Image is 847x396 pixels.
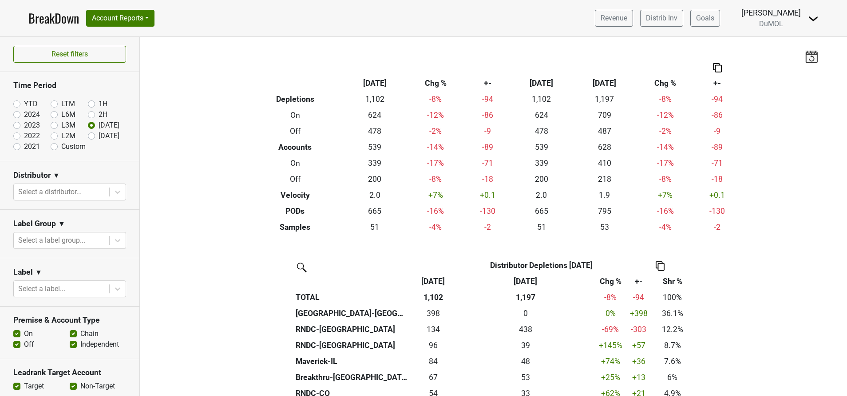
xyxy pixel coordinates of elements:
[465,203,510,219] td: -130
[651,369,694,385] td: 6%
[640,10,683,27] a: Distrib Inv
[410,337,457,353] td: 95.833
[412,308,454,319] div: 398
[99,131,119,141] label: [DATE]
[86,10,154,27] button: Account Reports
[651,289,694,305] td: 100%
[343,107,406,123] td: 624
[573,155,636,171] td: 410
[465,75,510,91] th: +-
[573,107,636,123] td: 709
[594,321,626,337] td: -69 %
[247,123,344,139] th: Off
[604,293,617,302] span: -8%
[594,337,626,353] td: +145 %
[573,187,636,203] td: 1.9
[343,171,406,187] td: 200
[343,91,406,107] td: 1,102
[406,219,465,235] td: -4 %
[294,353,410,369] th: Maverick-IL
[459,340,592,351] div: 39
[636,91,695,107] td: -8 %
[343,123,406,139] td: 478
[695,187,740,203] td: +0.1
[13,368,126,377] h3: Leadrank Target Account
[465,123,510,139] td: -9
[406,203,465,219] td: -16 %
[61,131,75,141] label: L2M
[24,381,44,392] label: Target
[510,123,573,139] td: 478
[412,372,454,383] div: 67
[58,219,65,229] span: ▼
[406,123,465,139] td: -2 %
[510,107,573,123] td: 624
[636,123,695,139] td: -2 %
[247,219,344,235] th: Samples
[629,324,649,335] div: -303
[573,219,636,235] td: 53
[24,141,40,152] label: 2021
[805,50,818,63] img: last_updated_date
[510,139,573,155] td: 539
[406,107,465,123] td: -12 %
[28,9,79,28] a: BreakDown
[24,339,34,350] label: Off
[410,305,457,321] td: 398.17
[294,305,410,321] th: [GEOGRAPHIC_DATA]-[GEOGRAPHIC_DATA]
[457,321,595,337] th: 437.500
[406,139,465,155] td: -14 %
[406,187,465,203] td: +7 %
[510,187,573,203] td: 2.0
[594,369,626,385] td: +25 %
[343,203,406,219] td: 665
[459,356,592,367] div: 48
[61,99,75,109] label: LTM
[410,353,457,369] td: 84.167
[412,324,454,335] div: 134
[61,141,86,152] label: Custom
[695,219,740,235] td: -2
[80,381,115,392] label: Non-Target
[651,305,694,321] td: 36.1%
[13,316,126,325] h3: Premise & Account Type
[629,340,649,351] div: +57
[457,305,595,321] th: 0
[24,328,33,339] label: On
[247,171,344,187] th: Off
[410,321,457,337] td: 134.166
[13,219,56,228] h3: Label Group
[53,170,60,181] span: ▼
[629,356,649,367] div: +36
[573,171,636,187] td: 218
[465,107,510,123] td: -86
[80,328,99,339] label: Chain
[24,120,40,131] label: 2023
[465,155,510,171] td: -71
[406,155,465,171] td: -17 %
[406,91,465,107] td: -8 %
[510,219,573,235] td: 51
[629,308,649,319] div: +398
[294,321,410,337] th: RNDC-[GEOGRAPHIC_DATA]
[99,120,119,131] label: [DATE]
[13,268,33,277] h3: Label
[695,203,740,219] td: -130
[636,219,695,235] td: -4 %
[573,91,636,107] td: 1,197
[573,75,636,91] th: [DATE]
[457,273,595,289] th: Jul '24: activate to sort column ascending
[465,139,510,155] td: -89
[695,139,740,155] td: -89
[741,7,801,19] div: [PERSON_NAME]
[695,171,740,187] td: -18
[412,356,454,367] div: 84
[457,337,595,353] th: 39.100
[35,267,42,278] span: ▼
[13,46,126,63] button: Reset filters
[457,353,595,369] th: 48.334
[459,324,592,335] div: 438
[626,273,651,289] th: +-: activate to sort column ascending
[247,91,344,107] th: Depletions
[695,75,740,91] th: +-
